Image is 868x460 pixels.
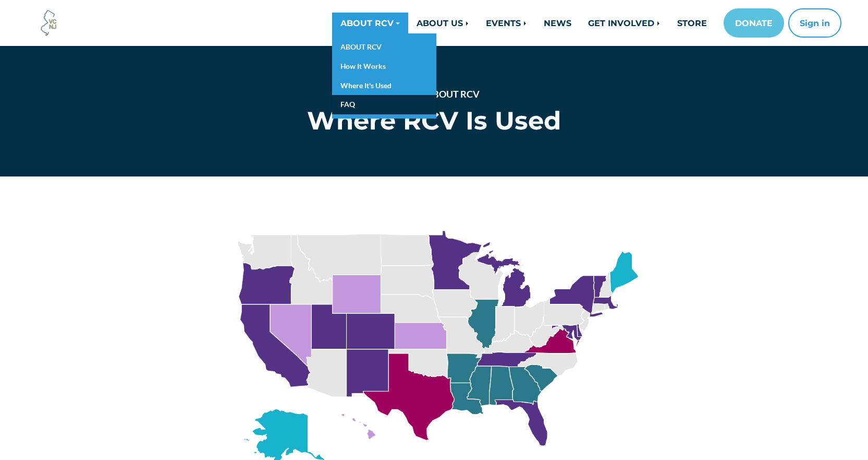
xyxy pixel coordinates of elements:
h1: Where RCV Is Used [219,105,649,136]
a: How It Works [332,57,436,76]
a: STORE [669,13,715,33]
a: NEWS [535,13,580,33]
a: DONATE [724,8,784,38]
a: ABOUT US [408,13,478,33]
img: Voter Choice NJ [35,9,63,37]
a: ABOUT RCV [332,38,436,57]
nav: Main navigation [211,8,841,38]
nav: breadcrumb [256,87,612,105]
a: ABOUT RCV [426,88,480,100]
a: FAQ [332,95,436,114]
a: Where It's Used [332,76,436,96]
a: ABOUT RCV [332,13,408,33]
div: ABOUT RCV [332,33,436,119]
button: Sign in or sign up [788,8,841,38]
a: EVENTS [478,13,535,33]
a: GET INVOLVED [580,13,669,33]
